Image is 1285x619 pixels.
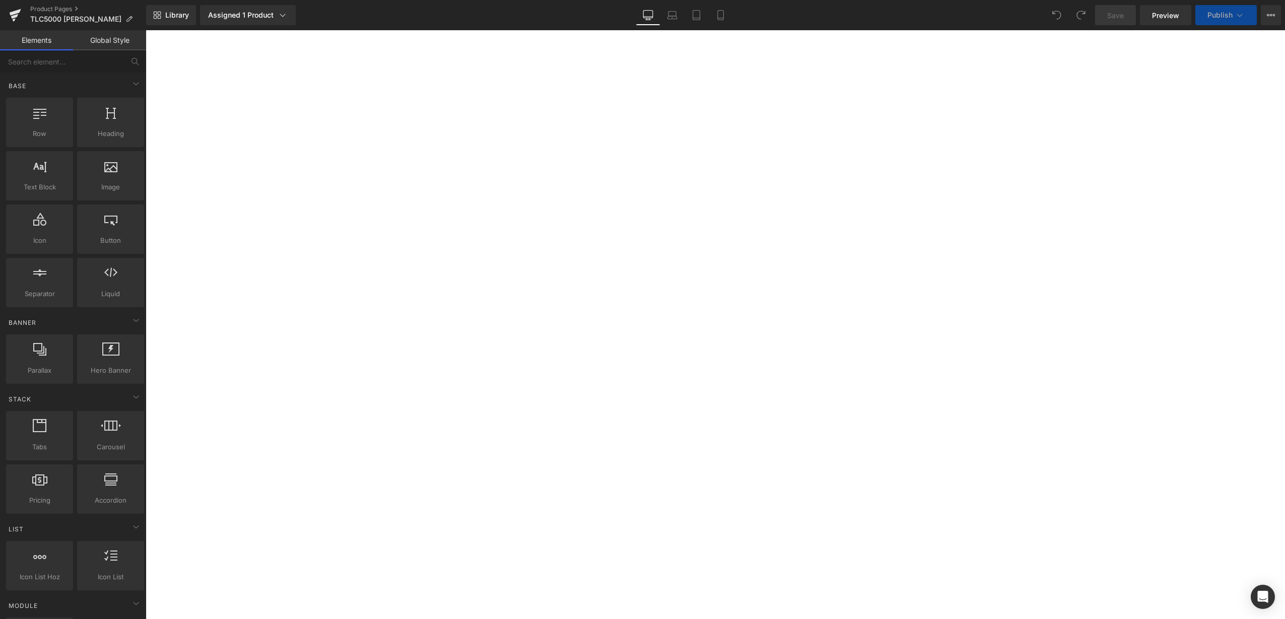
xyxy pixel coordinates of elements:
[80,128,141,139] span: Heading
[1195,5,1257,25] button: Publish
[636,5,660,25] a: Desktop
[8,601,39,610] span: Module
[8,394,32,404] span: Stack
[9,442,70,452] span: Tabs
[9,365,70,376] span: Parallax
[80,572,141,582] span: Icon List
[30,5,146,13] a: Product Pages
[9,289,70,299] span: Separator
[80,182,141,192] span: Image
[1140,5,1191,25] a: Preview
[30,15,121,23] span: TLC5000 [PERSON_NAME]
[9,572,70,582] span: Icon List Hoz
[1107,10,1124,21] span: Save
[8,81,27,91] span: Base
[660,5,684,25] a: Laptop
[9,128,70,139] span: Row
[684,5,709,25] a: Tablet
[9,495,70,506] span: Pricing
[80,235,141,246] span: Button
[709,5,733,25] a: Mobile
[1071,5,1091,25] button: Redo
[1047,5,1067,25] button: Undo
[8,524,25,534] span: List
[1152,10,1179,21] span: Preview
[9,235,70,246] span: Icon
[9,182,70,192] span: Text Block
[8,318,37,327] span: Banner
[80,365,141,376] span: Hero Banner
[80,442,141,452] span: Carousel
[208,10,288,20] div: Assigned 1 Product
[1251,585,1275,609] div: Open Intercom Messenger
[146,5,196,25] a: New Library
[80,495,141,506] span: Accordion
[1261,5,1281,25] button: More
[80,289,141,299] span: Liquid
[165,11,189,20] span: Library
[73,30,146,50] a: Global Style
[1207,11,1233,19] span: Publish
